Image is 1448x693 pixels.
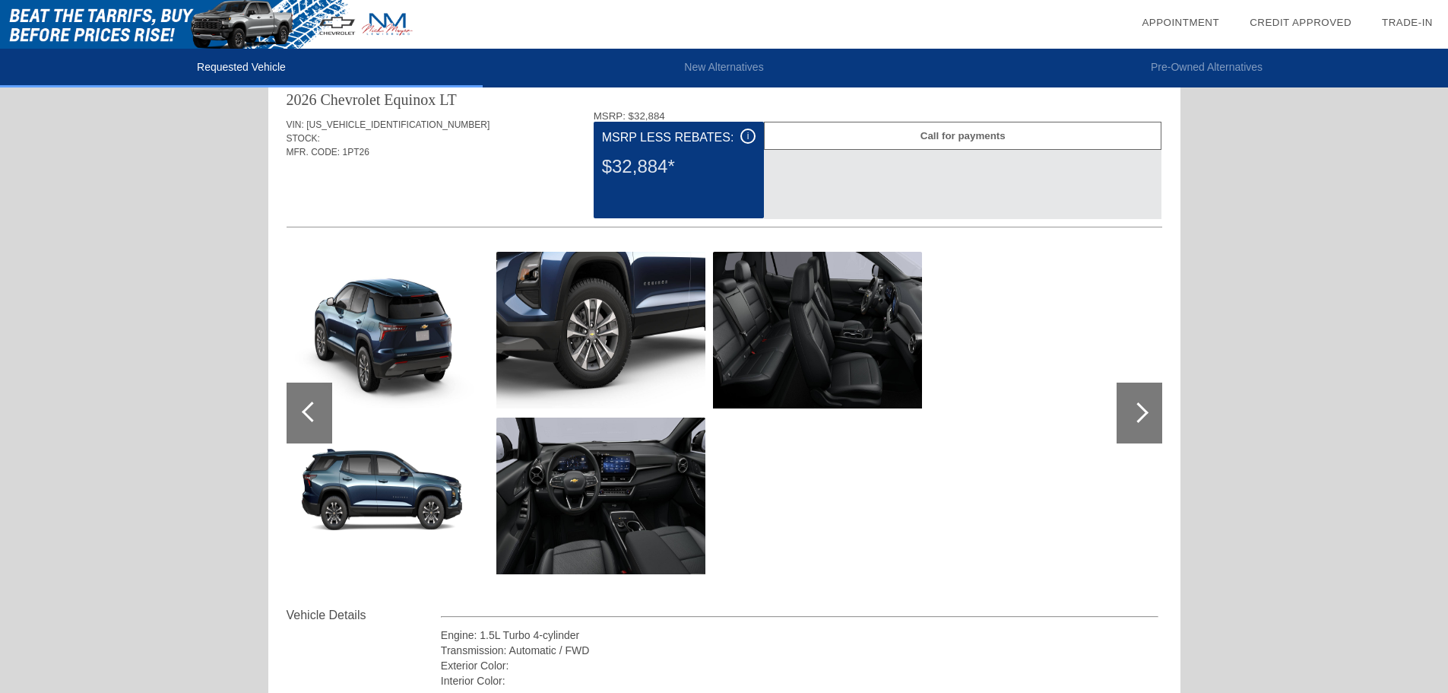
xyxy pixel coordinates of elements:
div: Transmission: Automatic / FWD [441,643,1159,658]
a: Appointment [1142,17,1219,28]
div: MSRP Less Rebates: [602,129,756,147]
div: LT [439,89,457,110]
div: Quoted on [DATE] 3:17:51 PM [287,182,1162,206]
span: [US_VEHICLE_IDENTIFICATION_NUMBER] [306,119,490,130]
span: i [747,131,749,141]
div: Interior Color: [441,673,1159,688]
img: 5.jpg [496,418,705,574]
div: Call for payments [764,122,1161,150]
span: 1PT26 [343,147,369,157]
div: Exterior Color: [441,658,1159,673]
div: 2026 Chevrolet Equinox [287,89,436,110]
img: 6.jpg [713,252,922,408]
div: Vehicle Details [287,606,441,625]
a: Credit Approved [1250,17,1351,28]
span: MFR. CODE: [287,147,341,157]
li: New Alternatives [483,49,965,87]
div: Engine: 1.5L Turbo 4-cylinder [441,628,1159,643]
div: $32,884* [602,147,756,186]
span: STOCK: [287,133,320,144]
img: 3.jpg [280,418,489,574]
img: 4.jpg [496,252,705,408]
span: VIN: [287,119,304,130]
a: Trade-In [1382,17,1433,28]
li: Pre-Owned Alternatives [965,49,1448,87]
div: MSRP: $32,884 [594,110,1162,122]
img: 2.jpg [280,252,489,408]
